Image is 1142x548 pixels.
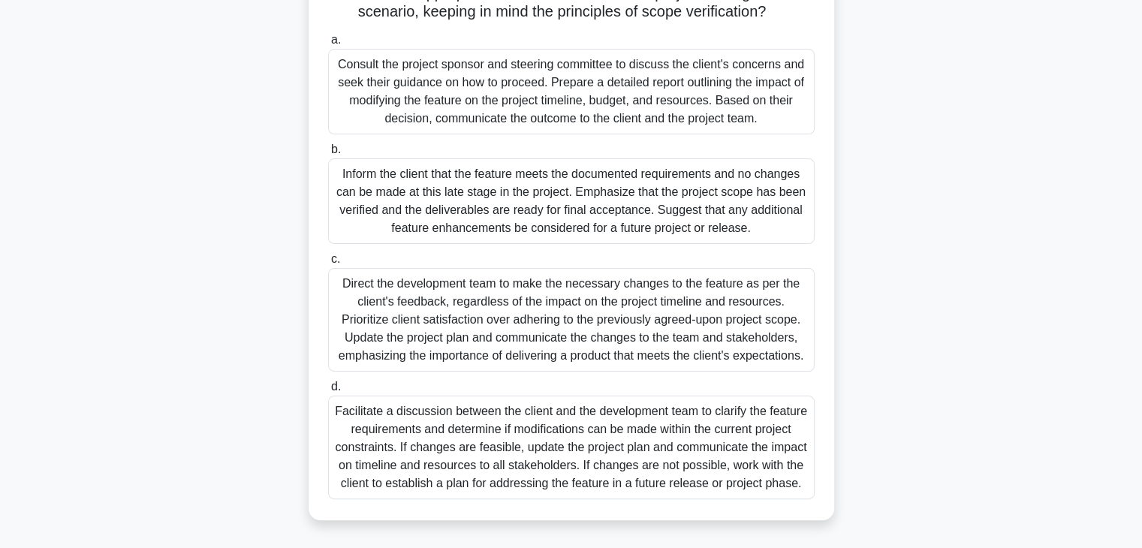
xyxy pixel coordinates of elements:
div: Inform the client that the feature meets the documented requirements and no changes can be made a... [328,158,815,244]
div: Direct the development team to make the necessary changes to the feature as per the client's feed... [328,268,815,372]
span: c. [331,252,340,265]
span: a. [331,33,341,46]
span: d. [331,380,341,393]
div: Consult the project sponsor and steering committee to discuss the client's concerns and seek thei... [328,49,815,134]
div: Facilitate a discussion between the client and the development team to clarify the feature requir... [328,396,815,499]
span: b. [331,143,341,155]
